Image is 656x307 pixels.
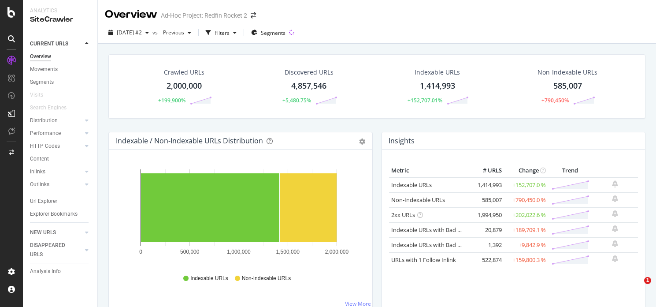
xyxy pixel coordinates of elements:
[504,164,548,177] th: Change
[285,68,334,77] div: Discovered URLs
[612,195,618,202] div: bell-plus
[30,7,90,15] div: Analytics
[30,210,78,219] div: Explorer Bookmarks
[612,180,618,187] div: bell-plus
[116,136,263,145] div: Indexable / Non-Indexable URLs Distribution
[291,80,326,92] div: 4,857,546
[30,267,91,276] a: Analysis Info
[391,181,432,189] a: Indexable URLs
[469,252,504,267] td: 522,874
[167,80,202,92] div: 2,000,000
[202,26,240,40] button: Filters
[644,277,651,284] span: 1
[391,256,456,264] a: URLs with 1 Follow Inlink
[152,29,159,36] span: vs
[30,142,82,151] a: HTTP Codes
[504,207,548,222] td: +202,022.6 %
[325,249,349,255] text: 2,000,000
[408,97,442,104] div: +152,707.01%
[469,164,504,177] th: # URLS
[504,192,548,207] td: +790,450.0 %
[626,277,647,298] iframe: Intercom live chat
[30,129,61,138] div: Performance
[30,65,58,74] div: Movements
[30,180,82,189] a: Outlinks
[30,210,91,219] a: Explorer Bookmarks
[504,177,548,193] td: +152,707.0 %
[469,237,504,252] td: 1,392
[30,267,61,276] div: Analysis Info
[159,29,184,36] span: Previous
[30,116,58,125] div: Distribution
[553,80,582,92] div: 585,007
[158,97,185,104] div: +199,900%
[612,210,618,217] div: bell-plus
[161,11,247,20] div: Ad-Hoc Project: Redfin Rocket 2
[415,68,460,77] div: Indexable URLs
[261,29,285,37] span: Segments
[469,177,504,193] td: 1,414,993
[391,196,445,204] a: Non-Indexable URLs
[391,211,415,219] a: 2xx URLs
[30,167,45,176] div: Inlinks
[389,164,469,177] th: Metric
[190,275,228,282] span: Indexable URLs
[469,222,504,237] td: 20,879
[30,116,82,125] a: Distribution
[30,180,49,189] div: Outlinks
[30,103,67,112] div: Search Engines
[30,167,82,176] a: Inlinks
[159,26,195,40] button: Previous
[391,241,487,249] a: Indexable URLs with Bad Description
[242,275,291,282] span: Non-Indexable URLs
[504,237,548,252] td: +9,842.9 %
[391,226,465,234] a: Indexable URLs with Bad H1
[30,90,52,100] a: Visits
[30,78,54,87] div: Segments
[537,68,597,77] div: Non-Indexable URLs
[30,142,60,151] div: HTTP Codes
[504,222,548,237] td: +189,709.1 %
[548,164,592,177] th: Trend
[359,139,365,145] div: gear
[30,90,43,100] div: Visits
[117,29,142,36] span: 2025 Aug. 22nd #2
[30,39,82,49] a: CURRENT URLS
[612,225,618,232] div: bell-plus
[541,97,569,104] div: +790,450%
[30,52,51,61] div: Overview
[469,192,504,207] td: 585,007
[251,12,256,19] div: arrow-right-arrow-left
[180,249,200,255] text: 500,000
[30,103,75,112] a: Search Engines
[139,249,142,255] text: 0
[30,228,82,237] a: NEW URLS
[30,65,91,74] a: Movements
[227,249,251,255] text: 1,000,000
[248,26,289,40] button: Segments
[30,129,82,138] a: Performance
[30,52,91,61] a: Overview
[389,135,415,147] h4: Insights
[276,249,300,255] text: 1,500,000
[164,68,204,77] div: Crawled URLs
[30,154,91,164] a: Content
[612,255,618,262] div: bell-plus
[30,197,91,206] a: Url Explorer
[30,15,90,25] div: SiteCrawler
[116,164,362,266] svg: A chart.
[282,97,311,104] div: +5,480.75%
[504,252,548,267] td: +159,800.3 %
[469,207,504,222] td: 1,994,950
[30,39,68,49] div: CURRENT URLS
[30,241,82,259] a: DISAPPEARED URLS
[420,80,455,92] div: 1,414,993
[105,7,157,22] div: Overview
[30,241,74,259] div: DISAPPEARED URLS
[30,154,49,164] div: Content
[215,29,230,37] div: Filters
[612,240,618,247] div: bell-plus
[30,197,57,206] div: Url Explorer
[30,78,91,87] a: Segments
